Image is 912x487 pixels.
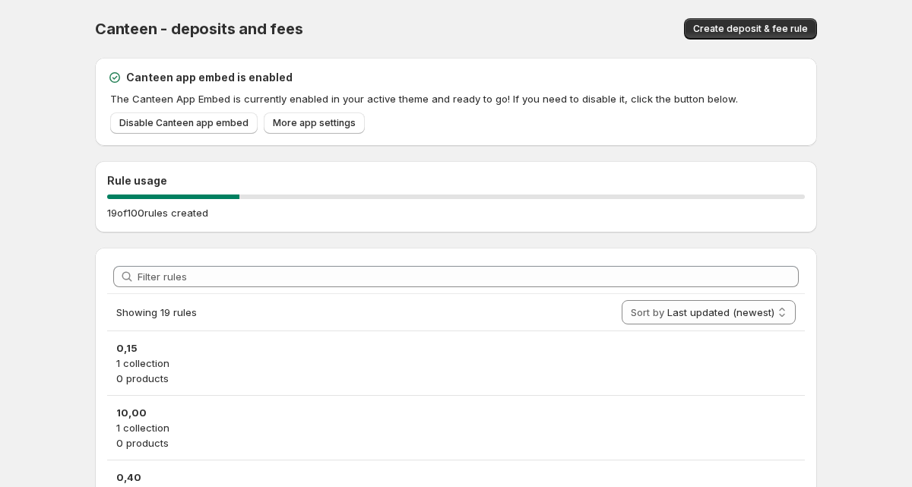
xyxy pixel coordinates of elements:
a: Disable Canteen app embed [110,112,258,134]
p: 1 collection [116,356,796,371]
h3: 10,00 [116,405,796,420]
span: More app settings [273,117,356,129]
h2: Canteen app embed is enabled [126,70,293,85]
a: More app settings [264,112,365,134]
p: 0 products [116,435,796,451]
span: Canteen - deposits and fees [95,20,303,38]
span: Create deposit & fee rule [693,23,808,35]
h3: 0,40 [116,470,796,485]
p: 0 products [116,371,796,386]
h3: 0,15 [116,340,796,356]
span: Disable Canteen app embed [119,117,249,129]
span: Showing 19 rules [116,306,197,318]
h2: Rule usage [107,173,805,188]
button: Create deposit & fee rule [684,18,817,40]
p: 1 collection [116,420,796,435]
p: 19 of 100 rules created [107,205,208,220]
input: Filter rules [138,266,799,287]
p: The Canteen App Embed is currently enabled in your active theme and ready to go! If you need to d... [110,91,805,106]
